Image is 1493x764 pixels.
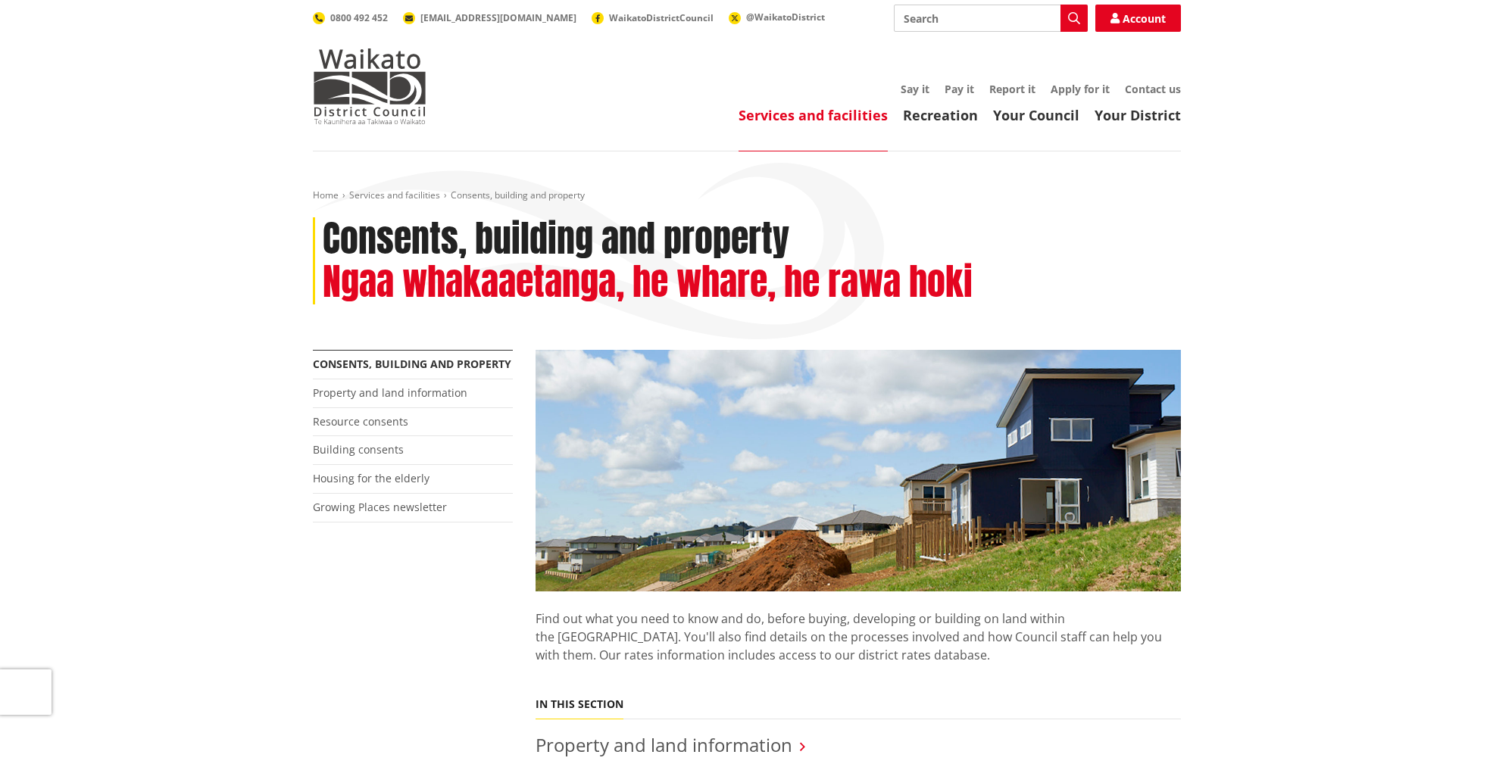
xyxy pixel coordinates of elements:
[901,82,929,96] a: Say it
[989,82,1035,96] a: Report it
[403,11,576,24] a: [EMAIL_ADDRESS][DOMAIN_NAME]
[323,260,973,304] h2: Ngaa whakaaetanga, he whare, he rawa hoki
[536,591,1181,682] p: Find out what you need to know and do, before buying, developing or building on land within the [...
[536,698,623,711] h5: In this section
[1051,82,1110,96] a: Apply for it
[1125,82,1181,96] a: Contact us
[313,471,429,485] a: Housing for the elderly
[746,11,825,23] span: @WaikatoDistrict
[313,48,426,124] img: Waikato District Council - Te Kaunihera aa Takiwaa o Waikato
[330,11,388,24] span: 0800 492 452
[313,500,447,514] a: Growing Places newsletter
[313,414,408,429] a: Resource consents
[993,106,1079,124] a: Your Council
[1095,106,1181,124] a: Your District
[451,189,585,201] span: Consents, building and property
[1095,5,1181,32] a: Account
[739,106,888,124] a: Services and facilities
[313,189,1181,202] nav: breadcrumb
[729,11,825,23] a: @WaikatoDistrict
[945,82,974,96] a: Pay it
[313,11,388,24] a: 0800 492 452
[349,189,440,201] a: Services and facilities
[313,385,467,400] a: Property and land information
[592,11,714,24] a: WaikatoDistrictCouncil
[536,350,1181,592] img: Land-and-property-landscape
[313,357,511,371] a: Consents, building and property
[420,11,576,24] span: [EMAIL_ADDRESS][DOMAIN_NAME]
[323,217,789,261] h1: Consents, building and property
[313,189,339,201] a: Home
[536,732,792,757] a: Property and land information
[313,442,404,457] a: Building consents
[609,11,714,24] span: WaikatoDistrictCouncil
[903,106,978,124] a: Recreation
[894,5,1088,32] input: Search input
